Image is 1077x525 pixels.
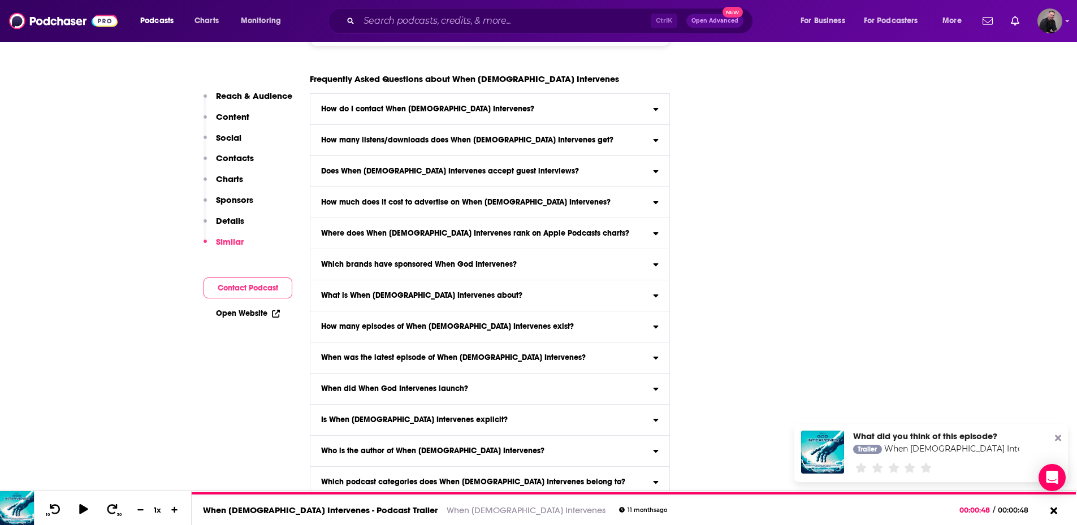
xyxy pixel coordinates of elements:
button: open menu [132,12,188,30]
span: / [993,506,995,514]
button: Open AdvancedNew [686,14,743,28]
p: Reach & Audience [216,90,292,101]
h3: When was the latest episode of When [DEMOGRAPHIC_DATA] Intervenes? [321,354,586,362]
a: Show notifications dropdown [1006,11,1024,31]
h3: How many listens/downloads does When [DEMOGRAPHIC_DATA] Intervenes get? [321,136,613,144]
button: Reach & Audience [204,90,292,111]
button: open menu [857,12,935,30]
button: open menu [233,12,296,30]
span: 00:00:48 [959,506,993,514]
p: Details [216,215,244,226]
button: Sponsors [204,194,253,215]
a: When [DEMOGRAPHIC_DATA] Intervenes [447,505,605,515]
button: open menu [935,12,976,30]
div: 11 months ago [619,507,667,513]
input: Search podcasts, credits, & more... [359,12,651,30]
h3: Which podcast categories does When [DEMOGRAPHIC_DATA] Intervenes belong to? [321,478,625,486]
a: When [DEMOGRAPHIC_DATA] Intervenes - Podcast Trailer [203,505,438,515]
button: Charts [204,173,243,194]
span: Podcasts [140,13,174,29]
span: 10 [46,513,50,517]
span: Trailer [858,446,877,453]
p: Content [216,111,249,122]
button: Similar [204,236,244,257]
a: Show notifications dropdown [978,11,997,31]
p: Similar [216,236,244,247]
a: Charts [187,12,226,30]
div: 1 x [148,505,167,514]
img: Podchaser - Follow, Share and Rate Podcasts [9,10,118,32]
a: Open Website [216,309,280,318]
button: Details [204,215,244,236]
button: open menu [793,12,859,30]
p: Social [216,132,241,143]
h3: How much does it cost to advertise on When [DEMOGRAPHIC_DATA] Intervenes? [321,198,611,206]
button: 10 [44,503,65,517]
button: Social [204,132,241,153]
h3: Does When [DEMOGRAPHIC_DATA] Intervenes accept guest interviews? [321,167,579,175]
h3: Which brands have sponsored When God Intervenes? [321,261,517,268]
span: New [723,7,743,18]
span: For Podcasters [864,13,918,29]
h3: How many episodes of When [DEMOGRAPHIC_DATA] Intervenes exist? [321,323,574,331]
span: More [942,13,962,29]
span: Ctrl K [651,14,677,28]
img: When God Intervenes - Podcast Trailer [801,431,844,474]
div: What did you think of this episode? [853,431,1019,441]
h3: Where does When [DEMOGRAPHIC_DATA] Intervenes rank on Apple Podcasts charts? [321,229,629,237]
span: 30 [117,513,122,517]
h3: Frequently Asked Questions about When [DEMOGRAPHIC_DATA] Intervenes [310,73,619,84]
span: 00:00:48 [995,506,1040,514]
p: Contacts [216,153,254,163]
div: Open Intercom Messenger [1039,464,1066,491]
p: Charts [216,173,243,184]
span: Logged in as apdrasen [1037,8,1062,33]
button: Show profile menu [1037,8,1062,33]
p: Sponsors [216,194,253,205]
button: Contacts [204,153,254,173]
div: Search podcasts, credits, & more... [339,8,764,34]
h3: Who is the author of When [DEMOGRAPHIC_DATA] Intervenes? [321,447,544,455]
button: Content [204,111,249,132]
h3: Is When [DEMOGRAPHIC_DATA] Intervenes explicit? [321,416,508,424]
h3: How do I contact When [DEMOGRAPHIC_DATA] Intervenes? [321,105,534,113]
button: Contact Podcast [204,277,292,298]
span: Open Advanced [691,18,738,24]
span: For Business [801,13,845,29]
img: User Profile [1037,8,1062,33]
h3: When did When God Intervenes launch? [321,385,468,393]
span: Charts [194,13,219,29]
h3: What is When [DEMOGRAPHIC_DATA] Intervenes about? [321,292,522,300]
button: 30 [102,503,124,517]
span: Monitoring [241,13,281,29]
